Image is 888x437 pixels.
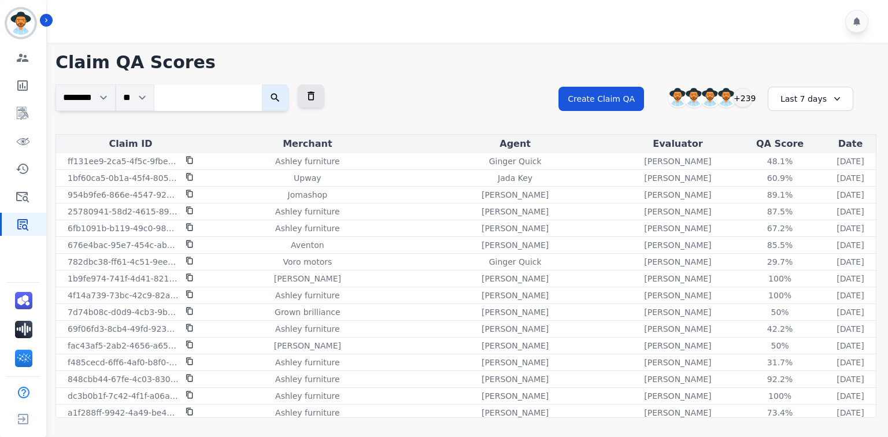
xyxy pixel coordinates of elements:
[275,290,339,301] p: Ashley furniture
[482,357,549,368] p: [PERSON_NAME]
[68,407,179,419] p: a1f288ff-9942-4a49-be49-ef56177fa511
[644,189,711,201] p: [PERSON_NAME]
[754,256,806,268] div: 29.7%
[644,256,711,268] p: [PERSON_NAME]
[644,206,711,217] p: [PERSON_NAME]
[644,239,711,251] p: [PERSON_NAME]
[644,155,711,167] p: [PERSON_NAME]
[294,172,321,184] p: Upway
[68,290,179,301] p: 4f14a739-73bc-42c9-82a0-f2ab76f82823
[68,390,179,402] p: dc3b0b1f-7c42-4f1f-a06a-a02023d37fba
[7,9,35,37] img: Bordered avatar
[274,273,341,284] p: [PERSON_NAME]
[482,290,549,301] p: [PERSON_NAME]
[482,273,549,284] p: [PERSON_NAME]
[489,155,542,167] p: Ginger Quick
[754,172,806,184] div: 60.9%
[754,323,806,335] div: 42.2%
[482,390,549,402] p: [PERSON_NAME]
[754,189,806,201] div: 89.1%
[644,407,711,419] p: [PERSON_NAME]
[644,290,711,301] p: [PERSON_NAME]
[275,373,339,385] p: Ashley furniture
[837,373,864,385] p: [DATE]
[275,357,339,368] p: Ashley furniture
[58,137,203,151] div: Claim ID
[754,357,806,368] div: 31.7%
[288,189,328,201] p: Jomashop
[283,256,332,268] p: Voro motors
[644,390,711,402] p: [PERSON_NAME]
[275,390,339,402] p: Ashley furniture
[754,239,806,251] div: 85.5%
[498,172,532,184] p: Jada Key
[482,223,549,234] p: [PERSON_NAME]
[827,137,874,151] div: Date
[644,323,711,335] p: [PERSON_NAME]
[68,306,179,318] p: 7d74b08c-d0d9-4cb3-9baa-4ae3d989989c
[482,407,549,419] p: [PERSON_NAME]
[558,87,644,111] button: Create Claim QA
[482,373,549,385] p: [PERSON_NAME]
[623,137,733,151] div: Evaluator
[68,206,179,217] p: 25780941-58d2-4615-89f9-1fa7a5ce3ec6
[291,239,324,251] p: Aventon
[837,239,864,251] p: [DATE]
[754,407,806,419] div: 73.4%
[754,340,806,351] div: 50%
[482,239,549,251] p: [PERSON_NAME]
[482,206,549,217] p: [PERSON_NAME]
[754,290,806,301] div: 100%
[644,340,711,351] p: [PERSON_NAME]
[208,137,408,151] div: Merchant
[644,357,711,368] p: [PERSON_NAME]
[55,52,876,73] h1: Claim QA Scores
[68,373,179,385] p: 848cbb44-67fe-4c03-8305-f1618114b70a
[754,306,806,318] div: 50%
[482,340,549,351] p: [PERSON_NAME]
[644,373,711,385] p: [PERSON_NAME]
[754,373,806,385] div: 92.2%
[275,155,339,167] p: Ashley furniture
[68,223,179,234] p: 6fb1091b-b119-49c0-98e2-372d10d90dcc
[837,357,864,368] p: [DATE]
[837,155,864,167] p: [DATE]
[837,206,864,217] p: [DATE]
[68,172,179,184] p: 1bf60ca5-0b1a-45f4-8059-792c115c334e
[733,88,753,108] div: +239
[644,306,711,318] p: [PERSON_NAME]
[68,256,179,268] p: 782dbc38-ff61-4c51-9ee9-0273bb933afb
[68,239,179,251] p: 676e4bac-95e7-454c-ab78-342a0a8490a1
[68,323,179,335] p: 69f06fd3-8cb4-49fd-9232-8b116ce2f291
[68,357,179,368] p: f485cecd-6ff6-4af0-b8f0-0d4c60a5e357
[754,390,806,402] div: 100%
[837,223,864,234] p: [DATE]
[644,172,711,184] p: [PERSON_NAME]
[837,340,864,351] p: [DATE]
[275,306,341,318] p: Grown brilliance
[275,223,339,234] p: Ashley furniture
[489,256,542,268] p: Ginger Quick
[837,189,864,201] p: [DATE]
[275,407,339,419] p: Ashley furniture
[837,306,864,318] p: [DATE]
[837,390,864,402] p: [DATE]
[644,223,711,234] p: [PERSON_NAME]
[482,189,549,201] p: [PERSON_NAME]
[68,155,179,167] p: ff131ee9-2ca5-4f5c-9fbe-7fc070765e00
[68,189,179,201] p: 954b9fe6-866e-4547-920b-462c4e5f17a9
[737,137,823,151] div: QA Score
[412,137,619,151] div: Agent
[837,256,864,268] p: [DATE]
[482,306,549,318] p: [PERSON_NAME]
[837,290,864,301] p: [DATE]
[754,206,806,217] div: 87.5%
[68,340,179,351] p: fac43af5-2ab2-4656-a659-a6ac5180c6e7
[644,273,711,284] p: [PERSON_NAME]
[837,323,864,335] p: [DATE]
[275,323,339,335] p: Ashley furniture
[275,206,339,217] p: Ashley furniture
[768,87,853,111] div: Last 7 days
[837,407,864,419] p: [DATE]
[754,273,806,284] div: 100%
